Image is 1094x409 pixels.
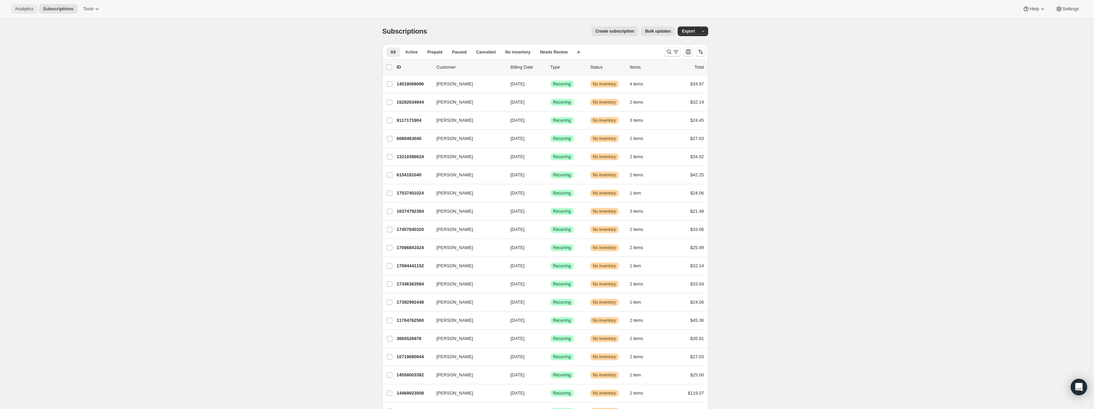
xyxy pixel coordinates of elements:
[432,79,501,90] button: [PERSON_NAME]
[553,263,571,269] span: Recurring
[511,281,525,287] span: [DATE]
[593,100,616,105] span: No inventory
[397,207,704,216] div: 16374792384[PERSON_NAME][DATE]SuccessRecurringWarningNo inventory3 items$21.49
[437,64,505,71] p: Customer
[437,99,473,106] span: [PERSON_NAME]
[553,300,571,305] span: Recurring
[690,136,704,141] span: $27.03
[690,354,704,359] span: $27.03
[641,26,675,36] button: Bulk updates
[630,154,643,160] span: 2 items
[437,281,473,288] span: [PERSON_NAME]
[593,390,616,396] span: No inventory
[511,318,525,323] span: [DATE]
[553,245,571,250] span: Recurring
[1062,6,1079,12] span: Settings
[664,47,681,57] button: Search and filter results
[397,99,431,106] p: 15282634944
[511,100,525,105] span: [DATE]
[553,136,571,141] span: Recurring
[630,245,643,250] span: 2 items
[432,242,501,253] button: [PERSON_NAME]
[397,299,431,306] p: 17392992448
[690,81,704,86] span: $34.97
[437,172,473,178] span: [PERSON_NAME]
[593,172,616,178] span: No inventory
[432,297,501,308] button: [PERSON_NAME]
[397,226,431,233] p: 17457840320
[511,263,525,268] span: [DATE]
[690,154,704,159] span: $34.02
[630,318,643,323] span: 2 items
[397,353,431,360] p: 10719690944
[630,388,651,398] button: 2 items
[630,209,643,214] span: 3 items
[593,354,616,360] span: No inventory
[593,190,616,196] span: No inventory
[630,297,649,307] button: 1 item
[79,4,105,14] button: Tools
[553,354,571,360] span: Recurring
[630,279,651,289] button: 2 items
[593,81,616,87] span: No inventory
[511,300,525,305] span: [DATE]
[511,136,525,141] span: [DATE]
[397,281,431,288] p: 17346363584
[694,64,704,71] p: Total
[630,170,651,180] button: 2 items
[437,153,473,160] span: [PERSON_NAME]
[39,4,78,14] button: Subscriptions
[593,318,616,323] span: No inventory
[397,208,431,215] p: 16374792384
[550,64,585,71] div: Type
[437,372,473,378] span: [PERSON_NAME]
[397,170,704,180] div: 6154191040[PERSON_NAME][DATE]SuccessRecurringWarningNo inventory2 items$42.25
[630,116,651,125] button: 3 items
[553,81,571,87] span: Recurring
[590,64,625,71] p: Status
[511,372,525,377] span: [DATE]
[397,135,431,142] p: 6080463040
[690,190,704,196] span: $24.06
[511,172,525,177] span: [DATE]
[683,47,693,57] button: Customize table column order and visibility
[397,316,704,325] div: 11704762560[PERSON_NAME][DATE]SuccessRecurringWarningNo inventory2 items$45.36
[432,188,501,199] button: [PERSON_NAME]
[511,118,525,123] span: [DATE]
[397,335,431,342] p: 3665526976
[690,100,704,105] span: $32.14
[511,390,525,396] span: [DATE]
[593,372,616,378] span: No inventory
[432,224,501,235] button: [PERSON_NAME]
[397,188,704,198] div: 17537401024[PERSON_NAME][DATE]SuccessRecurringWarningNo inventory1 item$24.06
[432,370,501,381] button: [PERSON_NAME]
[397,134,704,143] div: 6080463040[PERSON_NAME][DATE]SuccessRecurringWarningNo inventory2 items$27.03
[391,49,396,55] span: All
[553,209,571,214] span: Recurring
[11,4,37,14] button: Analytics
[553,154,571,160] span: Recurring
[630,172,643,178] span: 2 items
[553,190,571,196] span: Recurring
[630,134,651,143] button: 2 items
[511,64,545,71] p: Billing Date
[437,335,473,342] span: [PERSON_NAME]
[505,49,530,55] span: No inventory
[573,47,584,57] button: Create new view
[397,79,704,89] div: 14019068096[PERSON_NAME][DATE]SuccessRecurringWarningNo inventory4 items$34.97
[511,190,525,196] span: [DATE]
[432,97,501,108] button: [PERSON_NAME]
[432,260,501,271] button: [PERSON_NAME]
[397,225,704,234] div: 17457840320[PERSON_NAME][DATE]SuccessRecurringWarningNo inventory2 items$33.06
[397,262,431,269] p: 17894441152
[678,26,699,36] button: Export
[452,49,467,55] span: Paused
[1030,6,1039,12] span: Help
[630,281,643,287] span: 2 items
[476,49,496,55] span: Cancelled
[553,336,571,341] span: Recurring
[630,352,651,362] button: 2 items
[690,172,704,177] span: $42.25
[690,118,704,123] span: $24.45
[593,154,616,160] span: No inventory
